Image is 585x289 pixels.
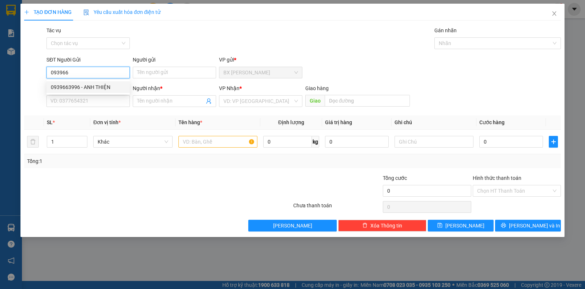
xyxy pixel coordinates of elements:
span: Nhận: [70,7,87,15]
label: Tác vụ [46,27,61,33]
span: delete [362,223,367,229]
img: icon [83,10,89,15]
button: deleteXóa Thông tin [338,220,426,231]
div: Người gửi [133,56,216,64]
th: Ghi chú [392,115,476,130]
input: Dọc đường [325,95,410,107]
span: VP Nhận [219,85,239,91]
span: save [437,223,442,229]
span: Giao hàng [305,85,329,91]
span: Yêu cầu xuất hóa đơn điện tử [83,9,161,15]
input: 0 [325,136,389,148]
span: TẠO ĐƠN HÀNG [24,9,72,15]
button: [PERSON_NAME] [248,220,336,231]
span: Định lượng [278,119,304,125]
span: BX Tân Châu [223,67,298,78]
div: VP gửi [219,56,302,64]
div: 0939663996 - ANH THIỆN [51,83,125,91]
button: delete [27,136,39,148]
span: SL [47,119,53,125]
input: VD: Bàn, Ghế [178,136,257,148]
span: Giao [305,95,325,107]
span: Gửi: [6,7,18,15]
span: Cước hàng [479,119,505,125]
div: Chưa thanh toán [292,201,382,214]
div: BX [PERSON_NAME] [6,6,65,24]
span: [PERSON_NAME] và In [509,222,560,230]
button: save[PERSON_NAME] [428,220,494,231]
span: Khác [98,136,168,147]
label: Gán nhãn [434,27,457,33]
div: HOA [70,24,129,33]
button: printer[PERSON_NAME] và In [495,220,561,231]
span: user-add [206,98,212,104]
div: 0939663996 - ANH THIỆN [46,81,130,93]
div: SĐT Người Gửi [46,56,130,64]
span: Đơn vị tính [93,119,121,125]
button: Close [544,4,565,24]
span: Xóa Thông tin [370,222,402,230]
div: Tổng: 1 [27,157,226,165]
span: CR : [5,48,17,56]
div: 0931463661 [70,33,129,43]
span: Giá trị hàng [325,119,352,125]
span: Tổng cước [383,175,407,181]
span: close [551,11,557,16]
span: Tên hàng [178,119,202,125]
span: plus [24,10,29,15]
span: plus [549,139,558,145]
div: Lý Thường Kiệt [70,6,129,24]
button: plus [549,136,558,148]
div: 0968894726 [6,33,65,43]
label: Hình thức thanh toán [473,175,521,181]
div: HÀ NHI [6,24,65,33]
div: 30.000 [5,47,66,56]
span: printer [501,223,506,229]
div: Người nhận [133,84,216,92]
span: [PERSON_NAME] [273,222,312,230]
input: Ghi Chú [395,136,473,148]
span: kg [312,136,319,148]
span: [PERSON_NAME] [445,222,484,230]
